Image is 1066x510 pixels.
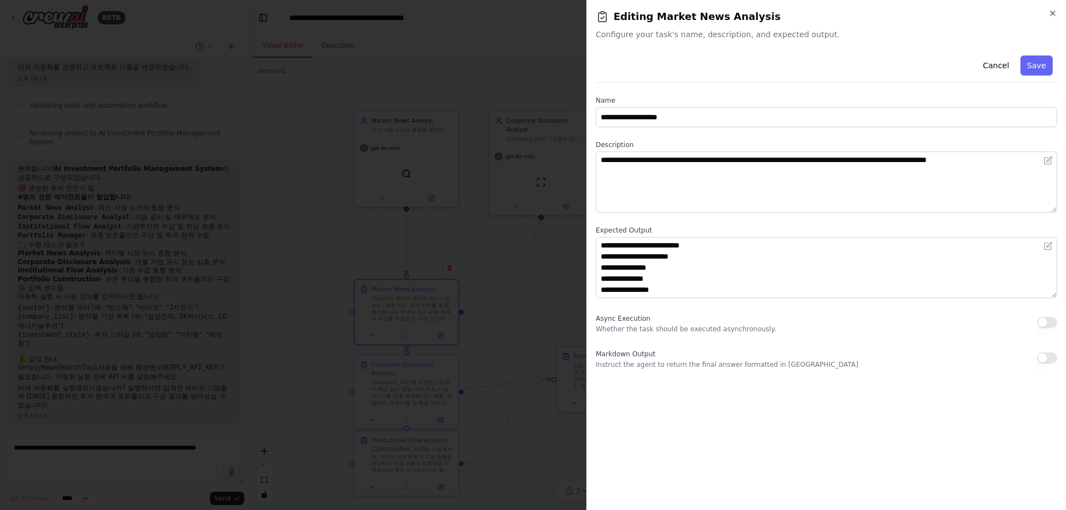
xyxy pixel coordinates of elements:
p: Instruct the agent to return the final answer formatted in [GEOGRAPHIC_DATA] [596,360,858,369]
label: Description [596,140,1057,149]
p: Whether the task should be executed asynchronously. [596,325,776,334]
button: Open in editor [1042,154,1055,167]
span: Configure your task's name, description, and expected output. [596,29,1057,40]
span: Async Execution [596,315,650,322]
label: Name [596,96,1057,105]
button: Open in editor [1042,239,1055,253]
label: Expected Output [596,226,1057,235]
button: Save [1020,55,1053,75]
h2: Editing Market News Analysis [596,9,1057,24]
span: Markdown Output [596,350,655,358]
button: Cancel [976,55,1015,75]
